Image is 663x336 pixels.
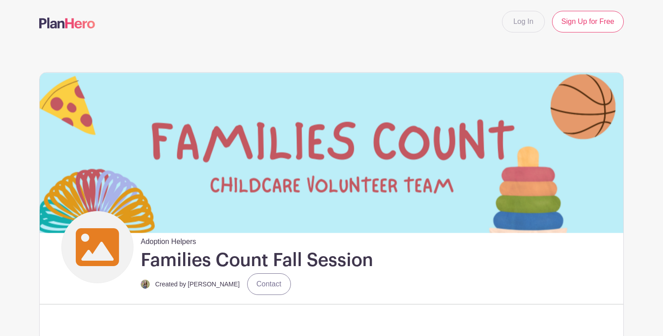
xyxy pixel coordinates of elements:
[141,233,196,247] span: Adoption Helpers
[552,11,624,32] a: Sign Up for Free
[502,11,544,32] a: Log In
[155,281,240,288] small: Created by [PERSON_NAME]
[141,249,373,272] h1: Families Count Fall Session
[39,18,95,28] img: logo-507f7623f17ff9eddc593b1ce0a138ce2505c220e1c5a4e2b4648c50719b7d32.svg
[40,73,623,233] img: event_banner_8838.png
[141,280,150,289] img: IMG_0582.jpg
[247,273,291,295] a: Contact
